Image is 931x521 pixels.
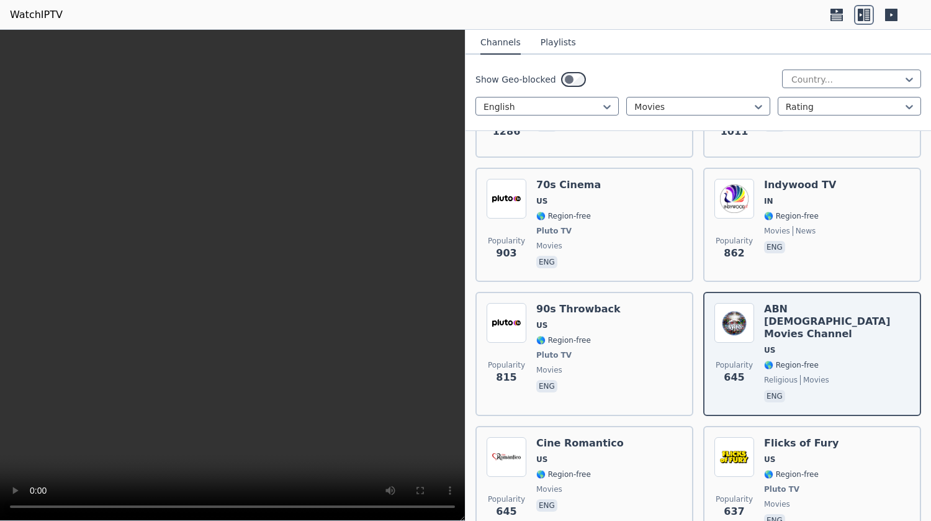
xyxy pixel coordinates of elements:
span: 903 [496,246,516,261]
h6: 90s Throwback [536,303,621,315]
p: eng [536,499,557,512]
span: movies [536,241,562,251]
span: movies [536,484,562,494]
h6: Flicks of Fury [764,437,839,450]
span: Popularity [488,494,525,504]
span: 815 [496,370,516,385]
span: 645 [724,370,744,385]
span: Pluto TV [536,350,572,360]
h6: Cine Romantico [536,437,624,450]
span: 🌎 Region-free [536,335,591,345]
span: movies [800,375,829,385]
span: US [764,345,775,355]
span: US [764,455,775,464]
h6: 70s Cinema [536,179,601,191]
span: Popularity [488,236,525,246]
h6: ABN [DEMOGRAPHIC_DATA] Movies Channel [764,303,910,340]
label: Show Geo-blocked [475,73,556,86]
span: movies [536,365,562,375]
span: 645 [496,504,516,519]
span: Popularity [488,360,525,370]
span: Pluto TV [764,484,799,494]
p: eng [764,390,785,402]
span: movies [764,499,790,509]
span: US [536,320,547,330]
p: eng [764,241,785,253]
span: 🌎 Region-free [764,360,819,370]
span: 🌎 Region-free [764,211,819,221]
span: Popularity [716,494,753,504]
span: movies [764,226,790,236]
img: 70s Cinema [487,179,526,219]
span: 637 [724,504,744,519]
span: 1011 [721,124,749,139]
span: 🌎 Region-free [764,469,819,479]
img: Cine Romantico [487,437,526,477]
span: news [793,226,816,236]
span: US [536,196,547,206]
span: Popularity [716,360,753,370]
span: 862 [724,246,744,261]
span: 🌎 Region-free [536,211,591,221]
h6: Indywood TV [764,179,836,191]
img: Indywood TV [714,179,754,219]
span: Popularity [716,236,753,246]
span: 1286 [493,124,521,139]
span: Pluto TV [536,226,572,236]
img: 90s Throwback [487,303,526,343]
span: US [536,455,547,464]
button: Playlists [541,31,576,55]
img: ABN Bible Movies Channel [714,303,754,343]
img: Flicks of Fury [714,437,754,477]
span: religious [764,375,798,385]
p: eng [536,256,557,268]
a: WatchIPTV [10,7,63,22]
button: Channels [480,31,521,55]
p: eng [536,380,557,392]
span: IN [764,196,773,206]
span: 🌎 Region-free [536,469,591,479]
